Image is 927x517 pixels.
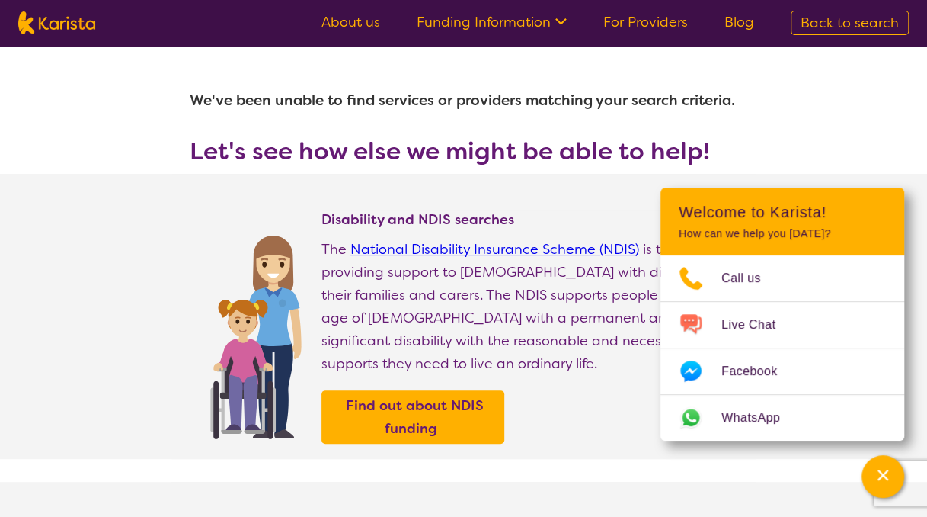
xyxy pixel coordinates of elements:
[721,267,779,290] span: Call us
[660,395,904,441] a: Web link opens in a new tab.
[190,137,738,165] h3: Let's see how else we might be able to help!
[791,11,909,35] a: Back to search
[190,82,738,119] h1: We've been unable to find services or providers matching your search criteria.
[801,14,899,32] span: Back to search
[679,227,886,240] p: How can we help you [DATE]?
[721,406,798,429] span: WhatsApp
[721,313,794,336] span: Live Chat
[325,394,500,440] a: Find out about NDIS funding
[321,13,380,31] a: About us
[321,210,738,229] h4: Disability and NDIS searches
[417,13,567,31] a: Funding Information
[660,255,904,441] ul: Choose channel
[205,226,306,439] img: Find NDIS and Disability services and providers
[346,397,484,438] b: Find out about NDIS funding
[603,13,688,31] a: For Providers
[861,455,904,498] button: Channel Menu
[721,360,795,383] span: Facebook
[321,238,738,375] p: The is the way of providing support to [DEMOGRAPHIC_DATA] with disability, their families and car...
[679,203,886,221] h2: Welcome to Karista!
[18,11,95,34] img: Karista logo
[660,188,904,441] div: Channel Menu
[724,13,754,31] a: Blog
[350,240,639,258] a: National Disability Insurance Scheme (NDIS)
